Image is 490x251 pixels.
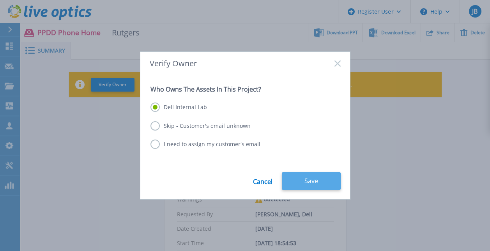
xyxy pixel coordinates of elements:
label: Dell Internal Lab [150,103,207,112]
a: Cancel [253,172,272,190]
span: Verify Owner [150,59,197,68]
p: Who Owns The Assets In This Project? [150,85,340,93]
button: Save [282,172,341,190]
label: I need to assign my customer's email [150,140,260,149]
label: Skip - Customer's email unknown [150,121,251,131]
